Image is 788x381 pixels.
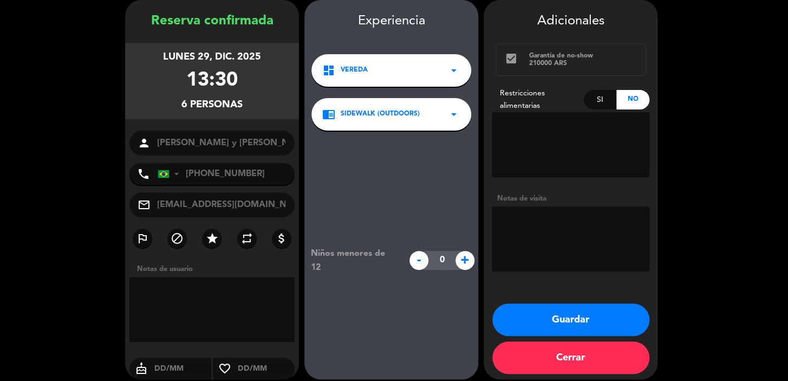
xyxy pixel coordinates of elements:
div: Garantía de no-show [529,52,637,60]
i: outlined_flag [136,232,149,245]
i: favorite_border [213,362,237,375]
i: mail_outline [138,198,151,211]
i: arrow_drop_down [447,64,460,77]
i: chrome_reader_mode [322,108,335,121]
button: Guardar [492,303,649,336]
div: Notas de visita [492,193,649,204]
span: Sidewalk (OUTDOORS) [341,109,420,120]
input: DD/MM [237,362,295,376]
i: person [138,137,151,150]
div: Notas de usuario [132,263,299,275]
button: Cerrar [492,341,649,374]
div: Brazil (Brasil): +55 [158,164,183,184]
i: attach_money [275,232,288,245]
div: 210000 ARS [529,60,637,67]
span: Vereda [341,65,368,76]
span: + [455,251,474,270]
i: star [205,232,218,245]
div: Niños menores de 12 [303,247,404,275]
div: Si [584,90,617,109]
div: lunes 29, dic. 2025 [163,49,261,65]
div: Restricciones alimentarias [492,87,584,112]
i: repeat [240,232,253,245]
span: - [409,251,428,270]
i: cake [129,362,153,375]
i: block [171,232,184,245]
i: arrow_drop_down [447,108,460,121]
i: check_box [504,52,517,65]
input: DD/MM [153,362,211,376]
div: No [616,90,649,109]
i: dashboard [322,64,335,77]
i: phone [137,167,150,180]
div: Reserva confirmada [125,11,299,32]
div: 13:30 [186,65,238,97]
div: 6 personas [181,97,243,113]
div: Experiencia [304,11,478,32]
div: Adicionales [492,11,649,32]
